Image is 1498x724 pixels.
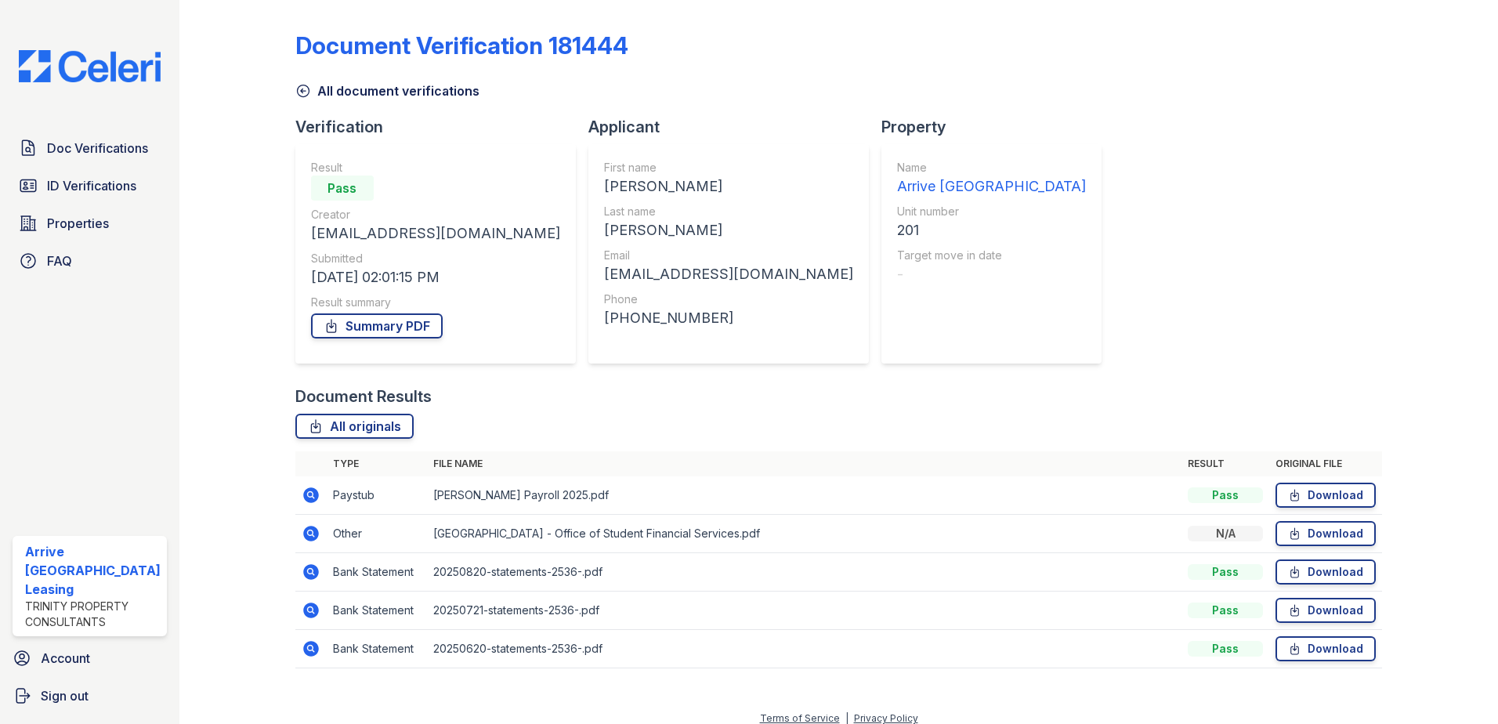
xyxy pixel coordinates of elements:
td: [GEOGRAPHIC_DATA] - Office of Student Financial Services.pdf [427,515,1182,553]
td: Bank Statement [327,553,427,592]
div: Trinity Property Consultants [25,599,161,630]
a: Properties [13,208,167,239]
div: [PERSON_NAME] [604,219,853,241]
span: Doc Verifications [47,139,148,157]
div: Result [311,160,560,176]
div: Pass [1188,564,1263,580]
div: [PHONE_NUMBER] [604,307,853,329]
div: Result summary [311,295,560,310]
div: Arrive [GEOGRAPHIC_DATA] Leasing [25,542,161,599]
th: Type [327,451,427,476]
span: Sign out [41,686,89,705]
span: Account [41,649,90,668]
a: Download [1275,636,1376,661]
td: Bank Statement [327,630,427,668]
a: Sign out [6,680,173,711]
div: Pass [1188,487,1263,503]
div: [EMAIL_ADDRESS][DOMAIN_NAME] [604,263,853,285]
div: Document Verification 181444 [295,31,628,60]
img: CE_Logo_Blue-a8612792a0a2168367f1c8372b55b34899dd931a85d93a1a3d3e32e68fde9ad4.png [6,50,173,82]
a: All document verifications [295,81,479,100]
a: Name Arrive [GEOGRAPHIC_DATA] [897,160,1086,197]
a: Doc Verifications [13,132,167,164]
td: 20250620-statements-2536-.pdf [427,630,1182,668]
div: | [845,712,849,724]
div: Creator [311,207,560,223]
div: Property [881,116,1114,138]
span: ID Verifications [47,176,136,195]
a: ID Verifications [13,170,167,201]
th: Original file [1269,451,1382,476]
div: Last name [604,204,853,219]
div: Name [897,160,1086,176]
div: Target move in date [897,248,1086,263]
div: Pass [1188,603,1263,618]
div: 201 [897,219,1086,241]
div: [EMAIL_ADDRESS][DOMAIN_NAME] [311,223,560,244]
th: File name [427,451,1182,476]
div: N/A [1188,526,1263,541]
td: Paystub [327,476,427,515]
a: Download [1275,483,1376,508]
a: Download [1275,559,1376,585]
div: Submitted [311,251,560,266]
div: Pass [311,176,374,201]
a: Download [1275,521,1376,546]
div: Arrive [GEOGRAPHIC_DATA] [897,176,1086,197]
a: All originals [295,414,414,439]
td: [PERSON_NAME] Payroll 2025.pdf [427,476,1182,515]
a: Privacy Policy [854,712,918,724]
div: [DATE] 02:01:15 PM [311,266,560,288]
div: Phone [604,291,853,307]
div: Document Results [295,386,432,407]
th: Result [1181,451,1269,476]
a: Download [1275,598,1376,623]
span: Properties [47,214,109,233]
div: Unit number [897,204,1086,219]
div: Verification [295,116,588,138]
a: Account [6,643,173,674]
td: 20250721-statements-2536-.pdf [427,592,1182,630]
td: 20250820-statements-2536-.pdf [427,553,1182,592]
td: Other [327,515,427,553]
a: FAQ [13,245,167,277]
div: [PERSON_NAME] [604,176,853,197]
div: - [897,263,1086,285]
span: FAQ [47,252,72,270]
td: Bank Statement [327,592,427,630]
a: Terms of Service [760,712,840,724]
div: Applicant [588,116,881,138]
div: Pass [1188,641,1263,657]
a: Summary PDF [311,313,443,338]
div: Email [604,248,853,263]
div: First name [604,160,853,176]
